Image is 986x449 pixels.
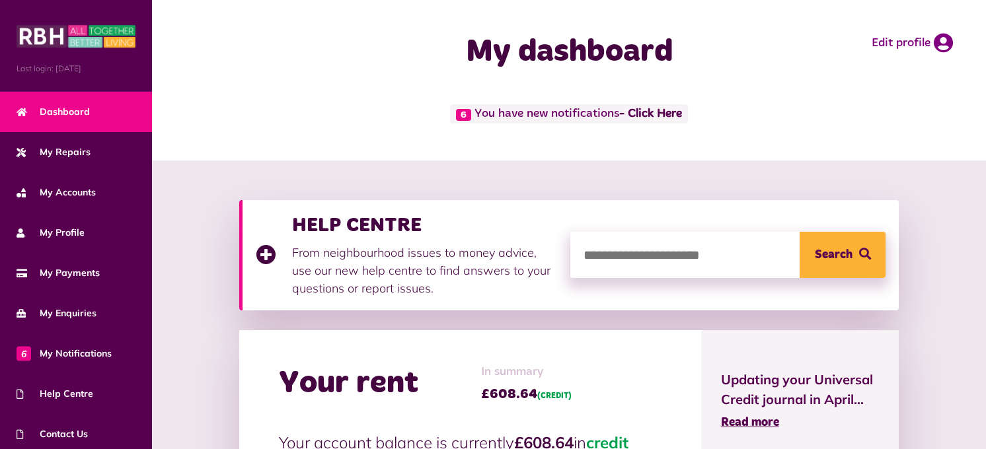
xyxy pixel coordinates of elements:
h1: My dashboard [374,33,765,71]
span: (CREDIT) [537,392,572,400]
span: My Accounts [17,186,96,199]
button: Search [800,232,886,278]
a: - Click Here [619,108,682,120]
span: 6 [456,109,471,121]
span: £608.64 [481,384,572,404]
span: Read more [721,417,779,429]
span: Search [815,232,853,278]
span: My Payments [17,266,100,280]
span: Help Centre [17,387,93,401]
a: Updating your Universal Credit journal in April... Read more [721,370,879,432]
span: My Repairs [17,145,91,159]
span: My Profile [17,226,85,240]
span: 6 [17,346,31,361]
span: In summary [481,363,572,381]
span: My Notifications [17,347,112,361]
span: You have new notifications [450,104,687,123]
span: Last login: [DATE] [17,63,135,75]
span: Updating your Universal Credit journal in April... [721,370,879,409]
span: My Enquiries [17,306,96,320]
img: MyRBH [17,23,135,50]
span: Contact Us [17,427,88,441]
span: Dashboard [17,105,90,119]
h2: Your rent [279,364,418,403]
p: From neighbourhood issues to money advice, use our new help centre to find answers to your questi... [292,244,558,297]
a: Edit profile [872,33,953,53]
h3: HELP CENTRE [292,213,558,237]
